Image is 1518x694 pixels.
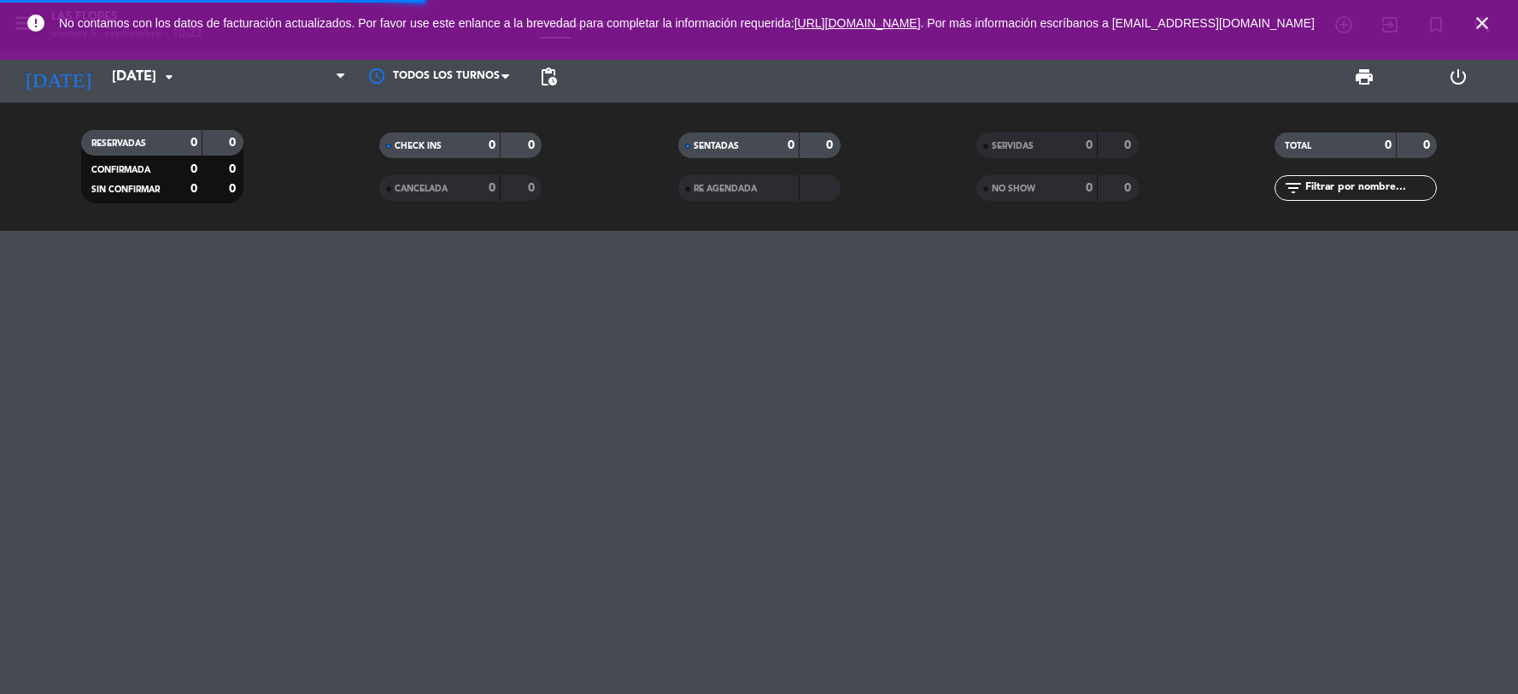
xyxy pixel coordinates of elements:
[1472,13,1492,33] i: close
[489,182,495,194] strong: 0
[992,142,1034,150] span: SERVIDAS
[59,16,1315,30] span: No contamos con los datos de facturación actualizados. Por favor use este enlance a la brevedad p...
[395,142,442,150] span: CHECK INS
[788,139,794,151] strong: 0
[921,16,1315,30] a: . Por más información escríbanos a [EMAIL_ADDRESS][DOMAIN_NAME]
[91,139,146,148] span: RESERVADAS
[1086,182,1093,194] strong: 0
[190,137,197,149] strong: 0
[1423,139,1433,151] strong: 0
[694,142,739,150] span: SENTADAS
[1304,179,1436,197] input: Filtrar por nombre...
[91,166,150,174] span: CONFIRMADA
[1385,139,1392,151] strong: 0
[190,183,197,195] strong: 0
[159,67,179,87] i: arrow_drop_down
[1086,139,1093,151] strong: 0
[229,163,239,175] strong: 0
[229,137,239,149] strong: 0
[694,185,757,193] span: RE AGENDADA
[528,182,538,194] strong: 0
[1124,139,1134,151] strong: 0
[13,58,103,96] i: [DATE]
[1283,178,1304,198] i: filter_list
[538,67,559,87] span: pending_actions
[794,16,921,30] a: [URL][DOMAIN_NAME]
[1124,182,1134,194] strong: 0
[826,139,836,151] strong: 0
[91,185,160,194] span: SIN CONFIRMAR
[1448,67,1468,87] i: power_settings_new
[229,183,239,195] strong: 0
[1411,51,1505,103] div: LOG OUT
[1354,67,1374,87] span: print
[190,163,197,175] strong: 0
[26,13,46,33] i: error
[1285,142,1311,150] span: TOTAL
[992,185,1035,193] span: NO SHOW
[489,139,495,151] strong: 0
[395,185,448,193] span: CANCELADA
[528,139,538,151] strong: 0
